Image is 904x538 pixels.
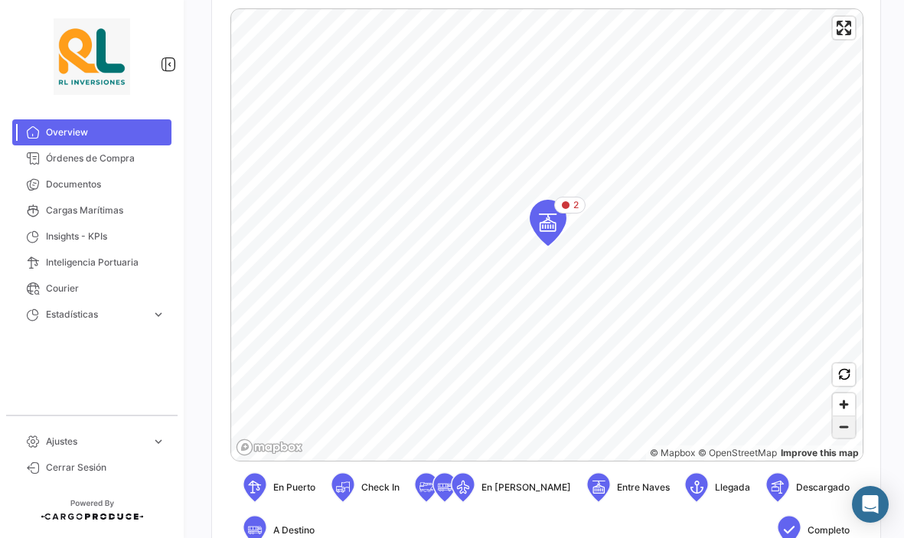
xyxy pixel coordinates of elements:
a: Mapbox logo [236,439,303,456]
span: Completo [808,523,850,537]
span: Estadísticas [46,308,145,321]
button: Enter fullscreen [833,17,855,39]
div: Abrir Intercom Messenger [852,486,889,523]
span: Entre Naves [617,481,670,494]
a: Órdenes de Compra [12,145,171,171]
span: Órdenes de Compra [46,152,165,165]
span: Courier [46,282,165,295]
button: Zoom in [833,393,855,416]
a: Courier [12,276,171,302]
a: Inteligencia Portuaria [12,249,171,276]
span: expand_more [152,308,165,321]
a: Documentos [12,171,171,197]
canvas: Map [231,9,864,462]
a: Insights - KPIs [12,223,171,249]
span: Cargas Marítimas [46,204,165,217]
button: Zoom out [833,416,855,438]
span: Descargado [796,481,850,494]
span: Cerrar Sesión [46,461,165,474]
span: En Puerto [273,481,315,494]
span: Check In [361,481,400,494]
span: Documentos [46,178,165,191]
span: Llegada [715,481,750,494]
span: expand_more [152,435,165,448]
a: Mapbox [650,447,695,458]
a: Map feedback [781,447,859,458]
div: Map marker [530,200,566,246]
span: A Destino [273,523,315,537]
span: Overview [46,126,165,139]
span: 2 [573,198,579,212]
a: OpenStreetMap [698,447,777,458]
span: Ajustes [46,435,145,448]
img: Logo+RB.png [54,18,130,95]
a: Overview [12,119,171,145]
a: Cargas Marítimas [12,197,171,223]
span: En [PERSON_NAME] [481,481,571,494]
span: Insights - KPIs [46,230,165,243]
span: Inteligencia Portuaria [46,256,165,269]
